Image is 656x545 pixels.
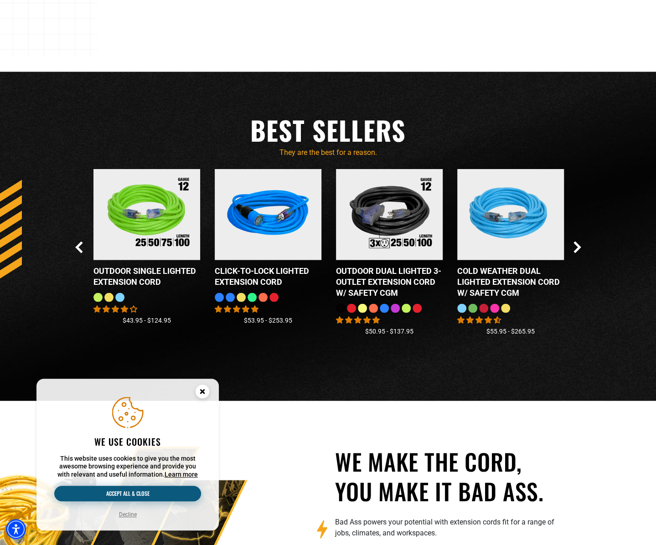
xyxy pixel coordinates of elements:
[215,169,321,293] a: blue Click-to-Lock Lighted Extension Cord
[459,168,562,260] img: Light Blue
[95,168,198,260] img: Outdoor Single Lighted Extension Cord
[93,169,200,293] a: Outdoor Single Lighted Extension Cord Outdoor Single Lighted Extension Cord
[215,315,321,325] div: $53.95 - $253.95
[186,379,219,407] button: Close this option
[336,169,443,303] a: Outdoor Dual Lighted 3-Outlet Extension Cord w/ Safety CGM Outdoor Dual Lighted 3-Outlet Extensio...
[336,326,443,336] div: $50.95 - $137.95
[457,326,564,336] div: $55.95 - $265.95
[93,315,200,325] div: $43.95 - $124.95
[93,304,137,313] span: 4.00 stars
[457,315,501,324] span: 4.62 stars
[36,379,219,531] aside: Cookie Consent
[573,241,581,253] button: Next Slide
[75,241,83,253] button: Previous Slide
[457,265,564,298] div: Cold Weather Dual Lighted Extension Cord w/ Safety CGM
[217,168,319,260] img: blue
[54,455,201,479] p: This website uses cookies to give you the most awesome browsing experience and provide you with r...
[215,265,321,287] div: Click-to-Lock Lighted Extension Cord
[6,519,26,539] div: Accessibility Menu
[54,486,201,501] button: Accept all & close
[457,169,564,303] a: Light Blue Cold Weather Dual Lighted Extension Cord w/ Safety CGM
[54,436,201,447] h2: We use cookies
[338,168,440,260] img: Outdoor Dual Lighted 3-Outlet Extension Cord w/ Safety CGM
[93,265,200,287] div: Outdoor Single Lighted Extension Cord
[75,113,581,147] h2: Best Sellers
[165,471,198,478] a: This website uses cookies to give you the most awesome browsing experience and provide you with r...
[336,315,380,324] span: 4.80 stars
[215,304,258,313] span: 4.87 stars
[335,446,568,505] h2: We make the cord, you make it bad ass.
[116,510,139,519] button: Decline
[75,147,581,158] p: They are the best for a reason.
[336,265,443,298] div: Outdoor Dual Lighted 3-Outlet Extension Cord w/ Safety CGM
